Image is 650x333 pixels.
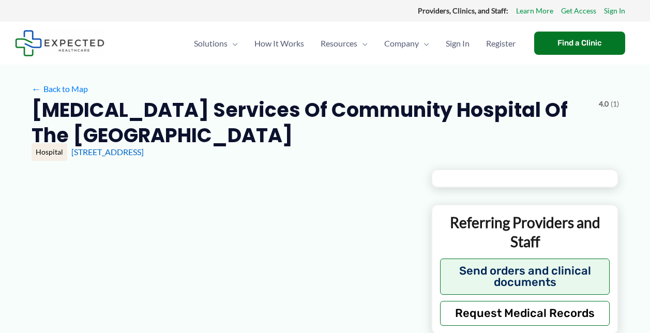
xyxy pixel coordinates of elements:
span: How It Works [254,25,304,62]
a: Find a Clinic [534,32,625,55]
a: SolutionsMenu Toggle [186,25,246,62]
button: Request Medical Records [440,301,610,326]
span: Sign In [446,25,470,62]
a: Register [478,25,524,62]
a: Get Access [561,4,596,18]
span: Menu Toggle [228,25,238,62]
strong: Providers, Clinics, and Staff: [418,6,508,15]
nav: Primary Site Navigation [186,25,524,62]
span: ← [32,84,41,94]
p: Referring Providers and Staff [440,213,610,251]
a: [STREET_ADDRESS] [71,147,144,157]
span: 4.0 [599,97,609,111]
span: Register [486,25,516,62]
span: Resources [321,25,357,62]
span: (1) [611,97,619,111]
a: CompanyMenu Toggle [376,25,437,62]
h2: [MEDICAL_DATA] Services of Community Hospital of the [GEOGRAPHIC_DATA] [32,97,591,148]
a: Learn More [516,4,553,18]
a: Sign In [437,25,478,62]
a: How It Works [246,25,312,62]
a: Sign In [604,4,625,18]
div: Hospital [32,143,67,161]
span: Company [384,25,419,62]
a: ResourcesMenu Toggle [312,25,376,62]
a: ←Back to Map [32,81,88,97]
span: Solutions [194,25,228,62]
img: Expected Healthcare Logo - side, dark font, small [15,30,104,56]
span: Menu Toggle [419,25,429,62]
button: Send orders and clinical documents [440,259,610,295]
span: Menu Toggle [357,25,368,62]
